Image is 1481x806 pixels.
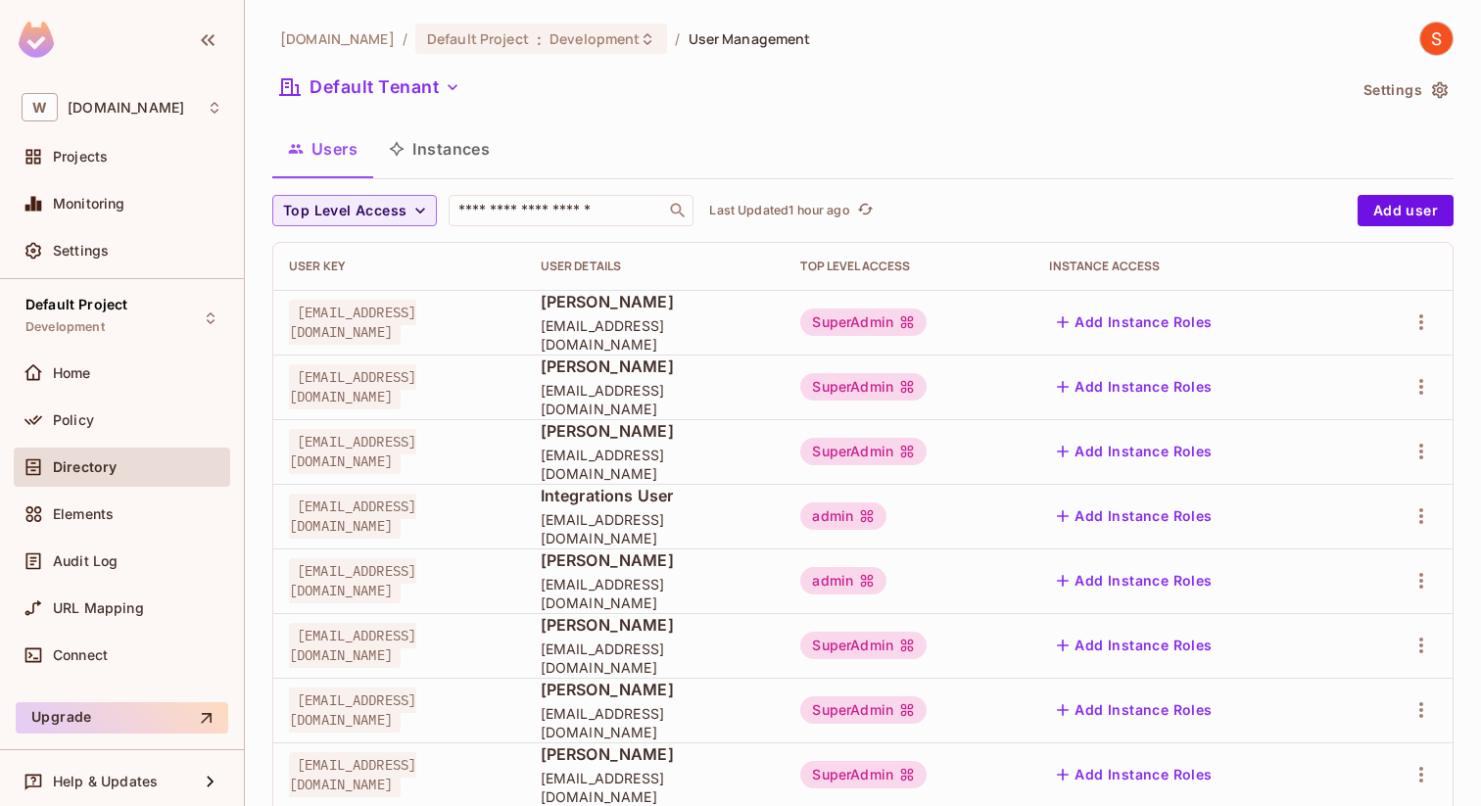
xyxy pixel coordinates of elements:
span: Monitoring [53,196,125,212]
button: Upgrade [16,702,228,734]
button: Add Instance Roles [1049,630,1219,661]
button: Add Instance Roles [1049,371,1219,403]
span: refresh [857,201,874,220]
span: Default Project [25,297,127,312]
span: [PERSON_NAME] [541,549,770,571]
span: [EMAIL_ADDRESS][DOMAIN_NAME] [541,510,770,547]
span: [EMAIL_ADDRESS][DOMAIN_NAME] [289,687,416,733]
span: Workspace: withpronto.com [68,100,184,116]
button: Add Instance Roles [1049,565,1219,596]
span: [PERSON_NAME] [541,356,770,377]
span: [PERSON_NAME] [541,614,770,636]
div: Top Level Access [800,259,1018,274]
span: Policy [53,412,94,428]
li: / [403,29,407,48]
div: SuperAdmin [800,308,927,336]
span: Development [25,319,105,335]
span: [PERSON_NAME] [541,743,770,765]
div: admin [800,567,886,594]
img: Shubhang Singhal [1420,23,1453,55]
span: [EMAIL_ADDRESS][DOMAIN_NAME] [289,558,416,603]
span: W [22,93,58,121]
span: the active workspace [280,29,395,48]
span: [EMAIL_ADDRESS][DOMAIN_NAME] [289,300,416,345]
div: SuperAdmin [800,438,927,465]
span: : [536,31,543,47]
div: SuperAdmin [800,696,927,724]
span: [EMAIL_ADDRESS][DOMAIN_NAME] [541,446,770,483]
span: [EMAIL_ADDRESS][DOMAIN_NAME] [289,623,416,668]
span: Development [549,29,640,48]
span: Click to refresh data [850,199,878,222]
span: Elements [53,506,114,522]
span: [EMAIL_ADDRESS][DOMAIN_NAME] [541,575,770,612]
span: Audit Log [53,553,118,569]
span: Home [53,365,91,381]
button: Users [272,124,373,173]
button: Instances [373,124,505,173]
span: Connect [53,647,108,663]
div: Instance Access [1049,259,1337,274]
div: SuperAdmin [800,632,927,659]
span: Directory [53,459,117,475]
span: Top Level Access [283,199,406,223]
button: Add Instance Roles [1049,694,1219,726]
span: Projects [53,149,108,165]
span: [EMAIL_ADDRESS][DOMAIN_NAME] [541,704,770,741]
span: [EMAIL_ADDRESS][DOMAIN_NAME] [289,752,416,797]
button: Add Instance Roles [1049,436,1219,467]
span: Default Project [427,29,529,48]
div: SuperAdmin [800,761,927,788]
span: [EMAIL_ADDRESS][DOMAIN_NAME] [289,364,416,409]
span: [EMAIL_ADDRESS][DOMAIN_NAME] [541,381,770,418]
span: [EMAIL_ADDRESS][DOMAIN_NAME] [541,316,770,354]
span: [EMAIL_ADDRESS][DOMAIN_NAME] [541,769,770,806]
button: refresh [854,199,878,222]
button: Add Instance Roles [1049,500,1219,532]
span: Help & Updates [53,774,158,789]
span: [EMAIL_ADDRESS][DOMAIN_NAME] [289,494,416,539]
span: [PERSON_NAME] [541,679,770,700]
div: admin [800,502,886,530]
span: User Management [689,29,811,48]
span: [EMAIL_ADDRESS][DOMAIN_NAME] [541,640,770,677]
span: [EMAIL_ADDRESS][DOMAIN_NAME] [289,429,416,474]
span: URL Mapping [53,600,144,616]
div: User Details [541,259,770,274]
button: Add user [1358,195,1454,226]
button: Default Tenant [272,71,468,103]
span: [PERSON_NAME] [541,420,770,442]
button: Settings [1356,74,1454,106]
span: [PERSON_NAME] [541,291,770,312]
img: SReyMgAAAABJRU5ErkJggg== [19,22,54,58]
button: Add Instance Roles [1049,759,1219,790]
button: Add Instance Roles [1049,307,1219,338]
p: Last Updated 1 hour ago [709,203,849,218]
div: User Key [289,259,509,274]
div: SuperAdmin [800,373,927,401]
span: Settings [53,243,109,259]
span: Integrations User [541,485,770,506]
button: Top Level Access [272,195,437,226]
li: / [675,29,680,48]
